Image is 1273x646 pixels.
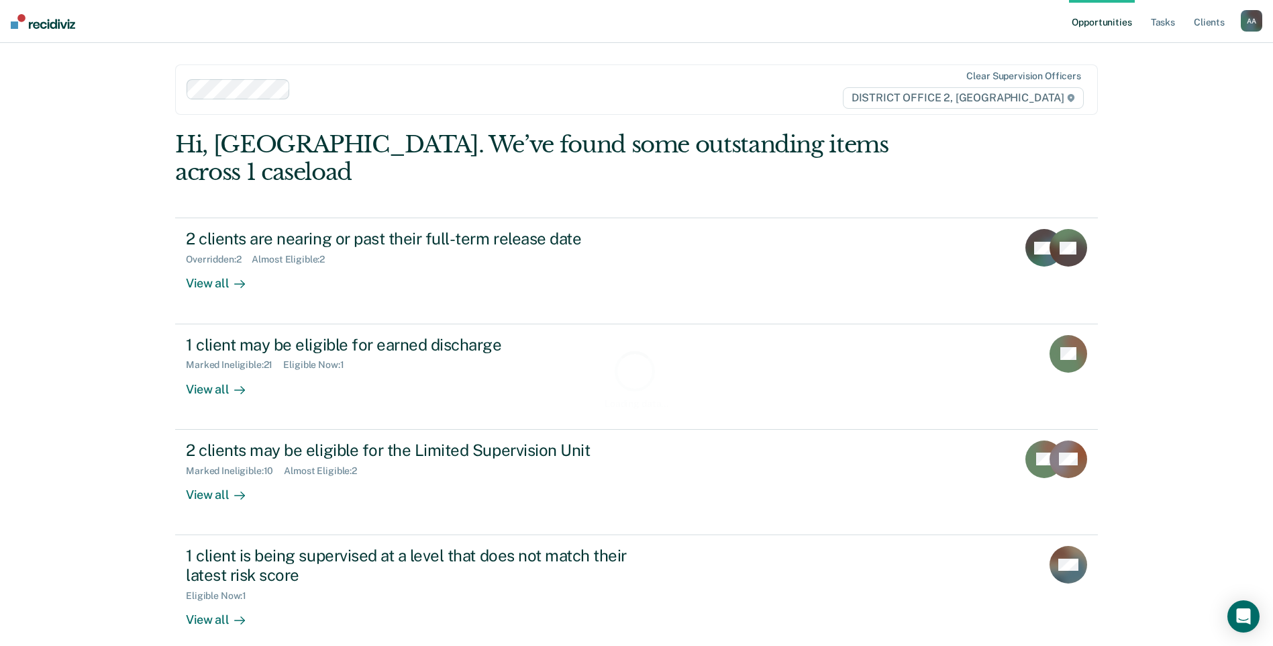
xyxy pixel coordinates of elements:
[1241,10,1262,32] div: A A
[1227,600,1260,633] div: Open Intercom Messenger
[1241,10,1262,32] button: AA
[966,71,1080,82] div: Clear supervision officers
[11,14,75,29] img: Recidiviz
[605,398,668,410] div: Loading data...
[843,87,1084,109] span: DISTRICT OFFICE 2, [GEOGRAPHIC_DATA]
